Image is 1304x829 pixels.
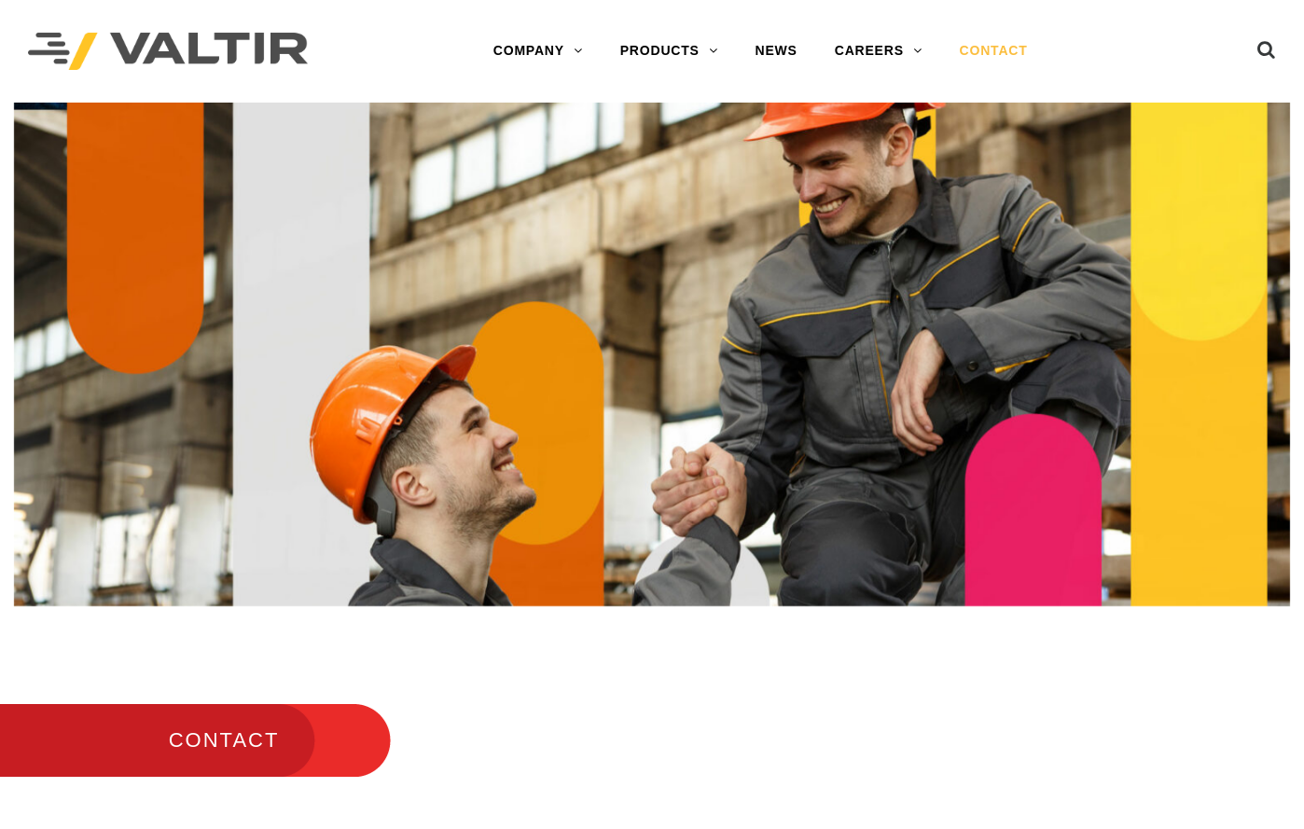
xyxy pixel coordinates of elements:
a: CAREERS [816,33,941,70]
a: COMPANY [475,33,602,70]
img: Valtir [28,33,308,71]
a: CONTACT [941,33,1047,70]
a: PRODUCTS [602,33,737,70]
a: NEWS [737,33,816,70]
img: Contact_1 [14,103,1290,606]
